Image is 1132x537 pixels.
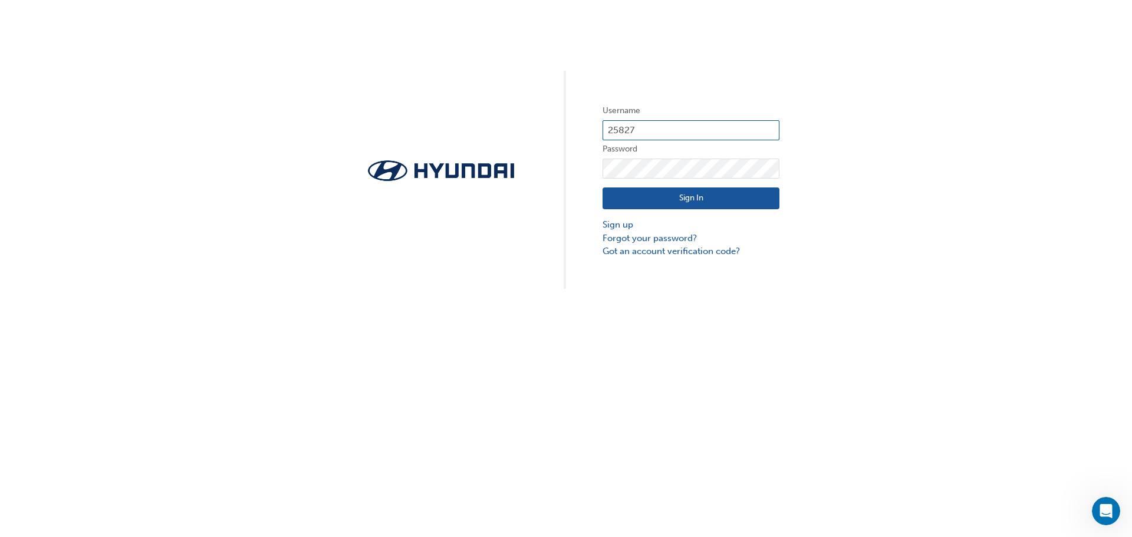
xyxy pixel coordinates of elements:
[603,142,779,156] label: Password
[1092,497,1120,525] iframe: Intercom live chat
[603,120,779,140] input: Username
[603,187,779,210] button: Sign In
[603,218,779,232] a: Sign up
[353,157,529,185] img: Trak
[603,232,779,245] a: Forgot your password?
[603,104,779,118] label: Username
[603,245,779,258] a: Got an account verification code?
